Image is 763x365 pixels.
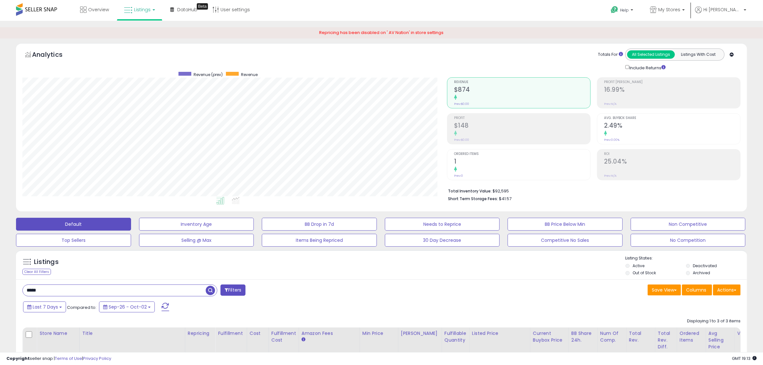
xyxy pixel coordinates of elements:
div: Min Price [362,330,395,337]
button: Filters [220,284,245,296]
button: BB Drop in 7d [262,218,377,231]
i: Get Help [610,6,618,14]
span: Profit [454,116,590,120]
small: Prev: 0 [454,174,463,178]
button: All Selected Listings [627,50,675,59]
h5: Listings [34,258,59,267]
div: Clear All Filters [22,269,51,275]
div: BB Share 24h. [571,330,595,344]
div: Totals For [598,52,623,58]
span: My Stores [658,6,680,13]
button: Columns [682,284,712,295]
div: Displaying 1 to 3 of 3 items [687,318,741,324]
div: Repricing [188,330,213,337]
small: Prev: N/A [604,174,617,178]
span: Ordered Items [454,152,590,156]
div: Velocity [737,330,761,337]
span: Hi [PERSON_NAME] [703,6,742,13]
div: Avg Selling Price [709,330,732,350]
button: Actions [713,284,741,295]
div: Listed Price [472,330,527,337]
span: DataHub [177,6,197,13]
span: Sep-26 - Oct-02 [109,304,147,310]
label: Deactivated [693,263,717,268]
span: Profit [PERSON_NAME] [604,81,740,84]
button: 30 Day Decrease [385,234,500,247]
div: Ordered Items [680,330,703,344]
div: Current Buybox Price [533,330,566,344]
h2: 2.49% [604,122,740,131]
button: Top Sellers [16,234,131,247]
div: Num of Comp. [600,330,624,344]
h2: 16.99% [604,86,740,95]
span: Columns [686,287,706,293]
div: Fulfillment Cost [271,330,296,344]
strong: Copyright [6,355,30,361]
h2: $148 [454,122,590,131]
small: Prev: 0.00% [604,138,619,142]
div: Store Name [39,330,77,337]
label: Archived [693,270,710,276]
button: BB Price Below Min [508,218,623,231]
span: Revenue [241,72,258,77]
span: Compared to: [67,304,96,310]
button: Default [16,218,131,231]
span: $41.57 [499,196,511,202]
div: Total Rev. Diff. [658,330,674,350]
span: 2025-10-10 19:13 GMT [732,355,757,361]
label: Out of Stock [633,270,656,276]
div: Fulfillment [218,330,244,337]
b: Total Inventory Value: [448,188,492,194]
div: Tooltip anchor [197,3,208,10]
small: Amazon Fees. [302,337,305,343]
span: Last 7 Days [33,304,58,310]
span: ROI [604,152,740,156]
button: Inventory Age [139,218,254,231]
label: Active [633,263,644,268]
h2: 1 [454,158,590,166]
span: Repricing has been disabled on ' AV Nation' in store settings [319,30,444,36]
a: Help [606,1,640,21]
div: Amazon Fees [302,330,357,337]
button: Selling @ Max [139,234,254,247]
a: Privacy Policy [83,355,111,361]
button: Non Competitive [631,218,746,231]
div: Cost [250,330,266,337]
span: Overview [88,6,109,13]
li: $92,595 [448,187,736,194]
span: Help [620,7,629,13]
button: Save View [648,284,681,295]
div: seller snap | | [6,356,111,362]
small: Prev: $0.00 [454,102,469,106]
span: Revenue (prev) [194,72,223,77]
div: Include Returns [620,64,673,71]
a: Hi [PERSON_NAME] [695,6,746,21]
div: Fulfillable Quantity [444,330,467,344]
button: Items Being Repriced [262,234,377,247]
button: Needs to Reprice [385,218,500,231]
small: Prev: N/A [604,102,617,106]
button: Sep-26 - Oct-02 [99,301,155,312]
h5: Analytics [32,50,75,61]
b: Short Term Storage Fees: [448,196,498,201]
div: [PERSON_NAME] [401,330,439,337]
p: Listing States: [626,255,747,261]
span: Avg. Buybox Share [604,116,740,120]
button: Listings With Cost [675,50,722,59]
button: Last 7 Days [23,301,66,312]
a: Terms of Use [55,355,82,361]
div: Total Rev. [629,330,652,344]
div: Title [82,330,182,337]
h2: $874 [454,86,590,95]
button: Competitive No Sales [508,234,623,247]
small: Prev: $0.00 [454,138,469,142]
span: Listings [134,6,151,13]
h2: 25.04% [604,158,740,166]
span: Revenue [454,81,590,84]
button: No Competition [631,234,746,247]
